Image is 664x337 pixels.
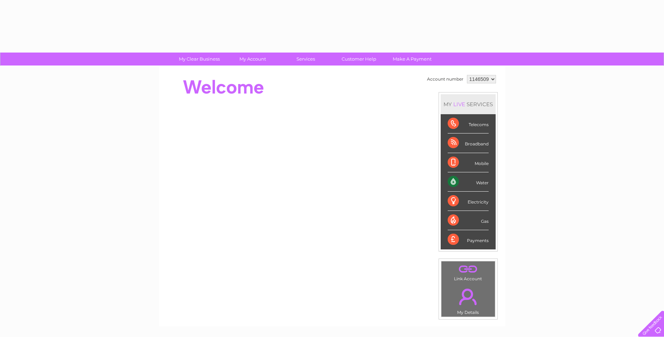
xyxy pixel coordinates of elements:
a: . [443,263,493,275]
a: Make A Payment [383,53,441,66]
a: My Account [224,53,281,66]
div: Mobile [448,153,489,172]
td: Link Account [441,261,495,283]
div: MY SERVICES [441,94,496,114]
div: Telecoms [448,114,489,133]
td: Account number [425,73,465,85]
td: My Details [441,283,495,317]
a: My Clear Business [170,53,228,66]
div: Payments [448,230,489,249]
div: Broadband [448,133,489,153]
a: . [443,284,493,309]
div: Gas [448,211,489,230]
div: LIVE [452,101,467,108]
a: Customer Help [330,53,388,66]
div: Electricity [448,192,489,211]
div: Water [448,172,489,192]
a: Services [277,53,335,66]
